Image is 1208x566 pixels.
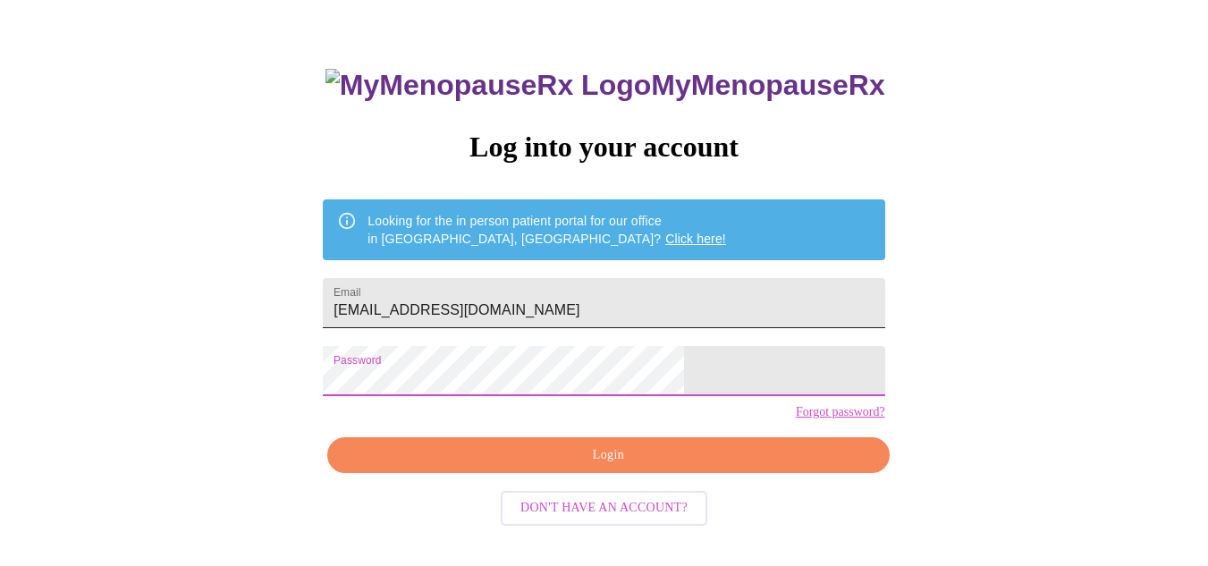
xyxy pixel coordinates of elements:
[520,497,688,520] span: Don't have an account?
[325,69,651,102] img: MyMenopauseRx Logo
[325,69,885,102] h3: MyMenopauseRx
[348,444,868,467] span: Login
[501,491,707,526] button: Don't have an account?
[367,205,726,255] div: Looking for the in person patient portal for our office in [GEOGRAPHIC_DATA], [GEOGRAPHIC_DATA]?
[496,499,712,514] a: Don't have an account?
[665,232,726,246] a: Click here!
[796,405,885,419] a: Forgot password?
[323,131,884,164] h3: Log into your account
[327,437,889,474] button: Login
